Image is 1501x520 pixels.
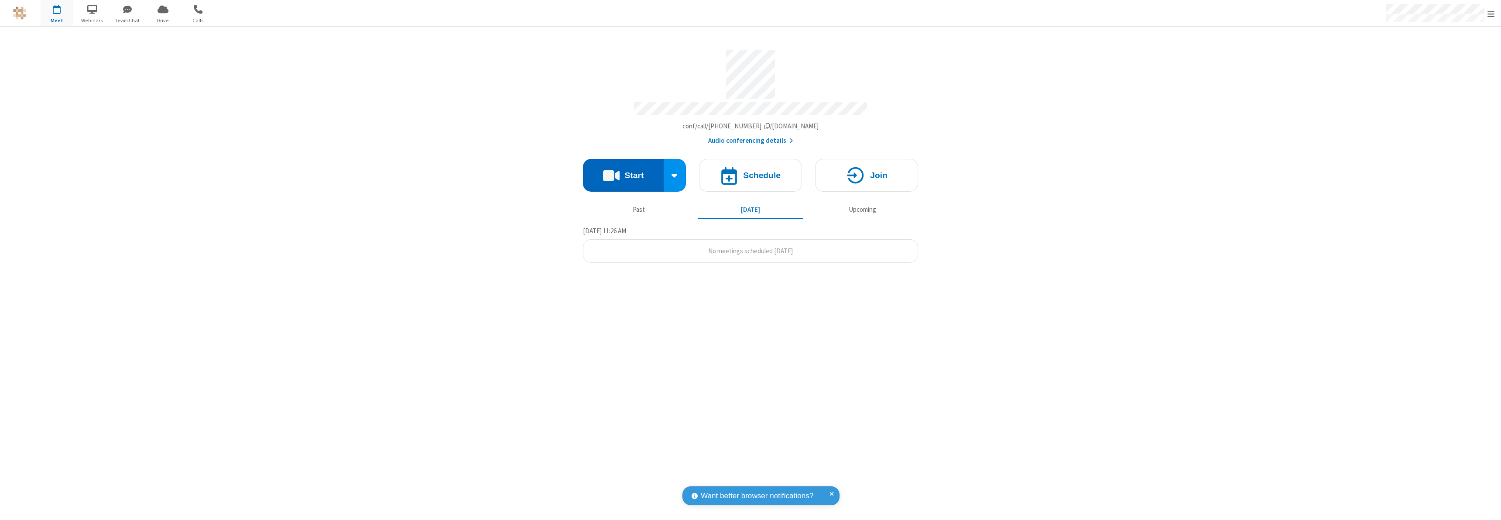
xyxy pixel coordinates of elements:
span: Meet [41,17,73,24]
span: Calls [182,17,215,24]
section: Today's Meetings [583,226,918,263]
button: Schedule [699,159,802,192]
button: Copy my meeting room linkCopy my meeting room link [682,121,819,131]
button: Past [586,201,692,218]
span: Copy my meeting room link [682,122,819,130]
div: Start conference options [664,159,686,192]
span: Drive [147,17,179,24]
button: Upcoming [810,201,915,218]
h4: Start [624,171,644,179]
span: No meetings scheduled [DATE] [708,247,793,255]
button: Start [583,159,664,192]
button: [DATE] [698,201,803,218]
span: Team Chat [111,17,144,24]
span: [DATE] 11:26 AM [583,227,626,235]
img: QA Selenium DO NOT DELETE OR CHANGE [13,7,26,20]
iframe: Chat [1479,497,1494,514]
h4: Join [870,171,888,179]
section: Account details [583,43,918,146]
button: Audio conferencing details [708,136,793,146]
span: Webinars [76,17,109,24]
h4: Schedule [743,171,781,179]
span: Want better browser notifications? [701,490,813,502]
button: Join [815,159,918,192]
